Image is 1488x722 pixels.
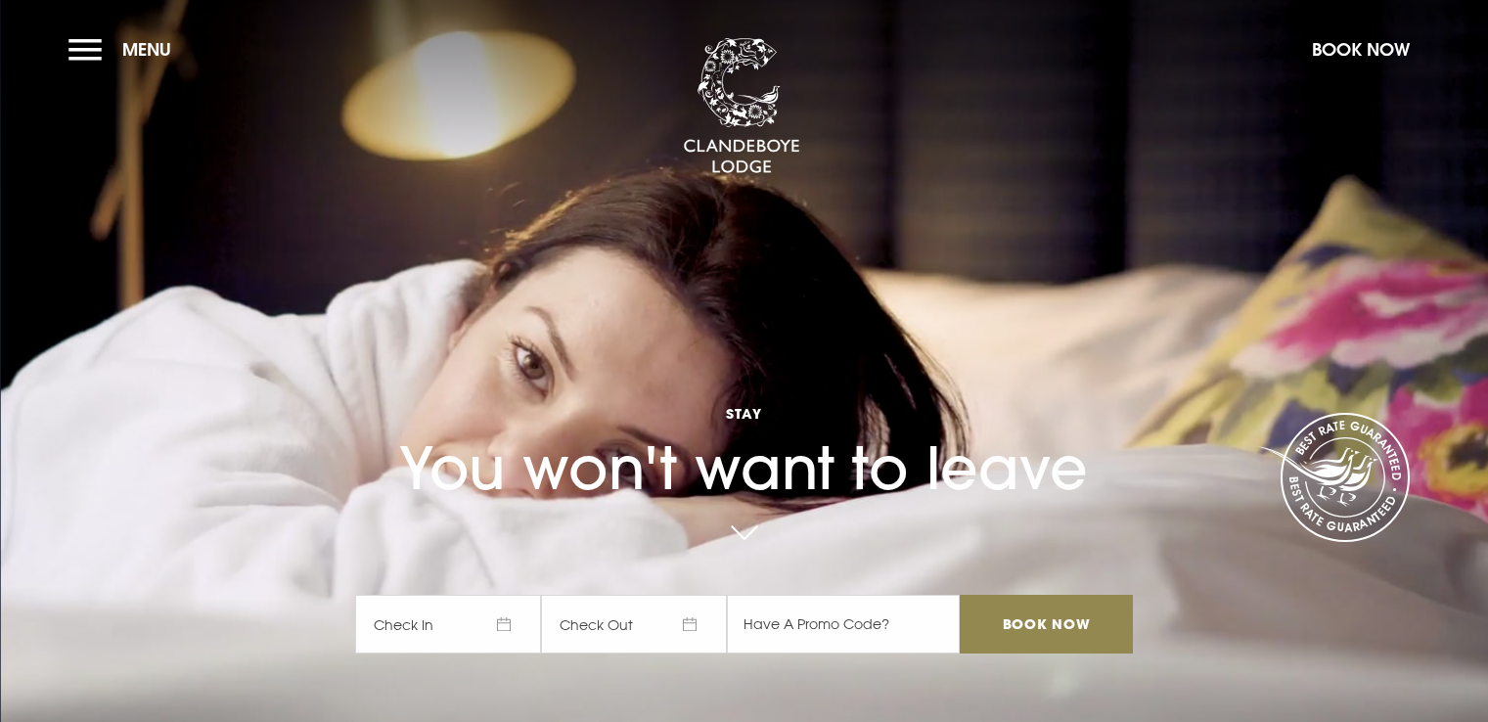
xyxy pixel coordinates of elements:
[355,404,1132,423] span: Stay
[541,595,727,654] span: Check Out
[68,28,181,70] button: Menu
[355,358,1132,503] h1: You won't want to leave
[1302,28,1420,70] button: Book Now
[355,595,541,654] span: Check In
[122,38,171,61] span: Menu
[683,38,800,175] img: Clandeboye Lodge
[960,595,1132,654] input: Book Now
[727,595,960,654] input: Have A Promo Code?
